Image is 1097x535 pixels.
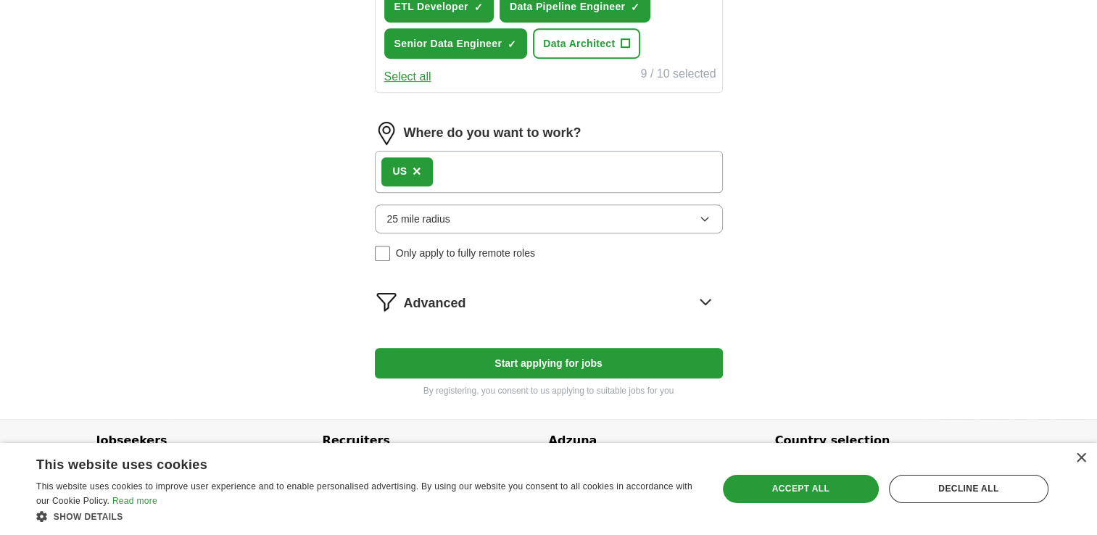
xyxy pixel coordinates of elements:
[631,1,639,13] span: ✓
[54,512,123,522] span: Show details
[1075,453,1086,464] div: Close
[508,38,516,50] span: ✓
[889,475,1048,502] div: Decline all
[375,122,398,145] img: location.png
[723,475,879,502] div: Accept all
[394,36,502,51] span: Senior Data Engineer
[375,246,390,261] input: Only apply to fully remote roles
[387,211,450,227] span: 25 mile radius
[375,290,398,313] img: filter
[375,384,723,398] p: By registering, you consent to us applying to suitable jobs for you
[36,509,697,524] div: Show details
[413,160,421,183] button: ×
[775,420,1001,462] h4: Country selection
[375,348,723,378] button: Start applying for jobs
[384,67,431,86] button: Select all
[640,65,716,86] div: 9 / 10 selected
[543,36,615,51] span: Data Architect
[36,452,661,473] div: This website uses cookies
[393,163,407,179] div: US
[384,28,528,59] button: Senior Data Engineer✓
[112,496,157,506] a: Read more, opens a new window
[474,1,483,13] span: ✓
[36,481,692,506] span: This website uses cookies to improve user experience and to enable personalised advertising. By u...
[375,204,723,233] button: 25 mile radius
[396,245,535,261] span: Only apply to fully remote roles
[413,163,421,179] span: ×
[404,293,466,314] span: Advanced
[533,28,640,59] button: Data Architect
[404,123,581,144] label: Where do you want to work?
